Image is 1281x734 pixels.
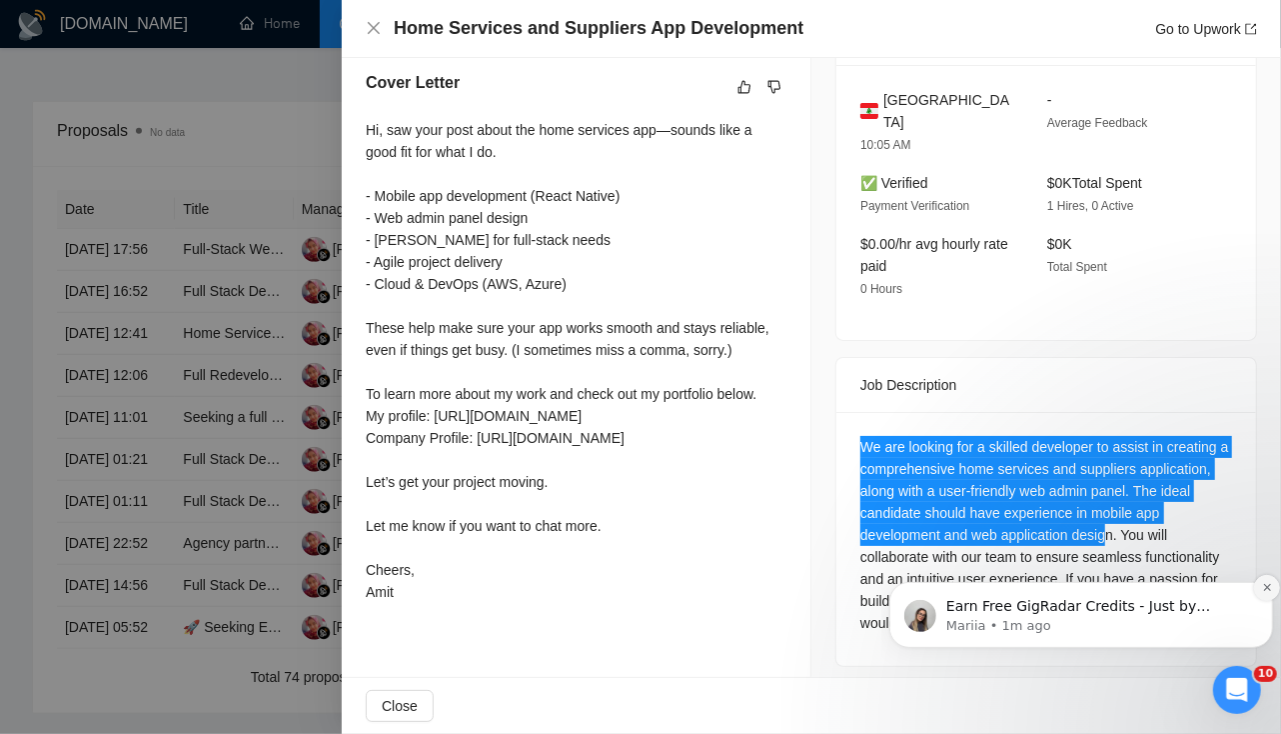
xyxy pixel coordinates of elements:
span: $0.00/hr avg hourly rate paid [860,236,1008,274]
span: Average Feedback [1047,116,1148,130]
span: dislike [767,79,781,95]
span: Close [382,695,418,717]
button: Close [366,20,382,37]
span: like [737,79,751,95]
span: Payment Verification [860,199,969,213]
span: 10 [1254,666,1277,682]
div: Job Description [860,358,1232,412]
button: Close [366,690,434,722]
span: Total Spent [1047,260,1107,274]
button: like [732,75,756,99]
span: $0K Total Spent [1047,175,1142,191]
button: dislike [762,75,786,99]
span: close [366,20,382,36]
span: 1 Hires, 0 Active [1047,199,1134,213]
span: export [1245,23,1257,35]
h5: Cover Letter [366,71,460,95]
div: We are looking for a skilled developer to assist in creating a comprehensive home services and su... [860,436,1232,634]
div: Hi, saw your post about the home services app—sounds like a good fit for what I do. - Mobile app ... [366,119,786,603]
a: Go to Upworkexport [1155,21,1257,37]
span: ✅ Verified [860,175,928,191]
iframe: Intercom notifications message [881,540,1281,680]
iframe: Intercom live chat [1213,666,1261,714]
span: - [1047,92,1052,108]
span: 10:05 AM [860,138,911,152]
h4: Home Services and Suppliers App Development [394,16,803,41]
span: $0K [1047,236,1072,252]
span: [GEOGRAPHIC_DATA] [883,89,1015,133]
span: 0 Hours [860,282,902,296]
img: 🇱🇧 [860,100,878,122]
